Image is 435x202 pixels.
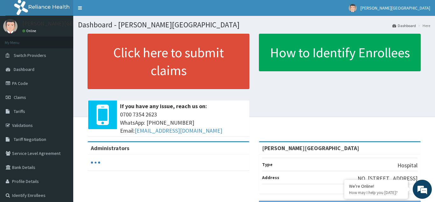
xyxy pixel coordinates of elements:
span: Tariff Negotiation [14,136,46,142]
a: Online [22,29,38,33]
a: How to Identify Enrollees [259,34,421,71]
div: We're Online! [349,183,403,189]
p: Hospital [397,161,417,170]
span: [PERSON_NAME][GEOGRAPHIC_DATA] [360,5,430,11]
span: 0700 7354 2623 WhatsApp: [PHONE_NUMBER] Email: [120,110,246,135]
a: [EMAIL_ADDRESS][DOMAIN_NAME] [135,127,222,134]
strong: [PERSON_NAME][GEOGRAPHIC_DATA] [262,144,359,152]
a: Dashboard [392,23,416,28]
img: User Image [349,4,357,12]
li: Here [417,23,430,28]
b: Type [262,162,273,167]
span: Tariffs [14,108,25,114]
b: Address [262,175,279,180]
span: Switch Providers [14,52,46,58]
a: Click here to submit claims [88,34,249,89]
b: If you have any issue, reach us on: [120,102,207,110]
h1: Dashboard - [PERSON_NAME][GEOGRAPHIC_DATA] [78,21,430,29]
p: How may I help you today? [349,190,403,195]
p: NO. [STREET_ADDRESS] [358,174,417,183]
svg: audio-loading [91,158,100,167]
span: Dashboard [14,66,34,72]
img: User Image [3,19,18,33]
p: [PERSON_NAME][GEOGRAPHIC_DATA] [22,21,117,26]
span: Claims [14,94,26,100]
b: Administrators [91,144,129,152]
